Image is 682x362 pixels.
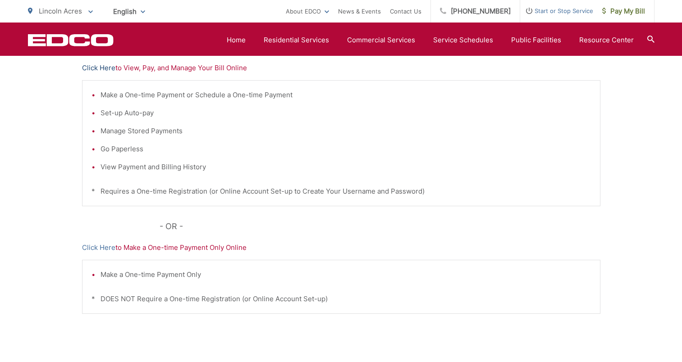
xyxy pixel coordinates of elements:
a: Contact Us [390,6,421,17]
a: Commercial Services [347,35,415,45]
li: Go Paperless [101,144,591,154]
a: Resource Center [579,35,634,45]
li: Manage Stored Payments [101,126,591,136]
p: to Make a One-time Payment Only Online [82,242,600,253]
p: to View, Pay, and Manage Your Bill Online [82,63,600,73]
li: Make a One-time Payment Only [101,269,591,280]
a: Click Here [82,63,115,73]
a: Service Schedules [433,35,493,45]
a: About EDCO [286,6,329,17]
span: Pay My Bill [602,6,645,17]
li: Set-up Auto-pay [101,108,591,118]
li: Make a One-time Payment or Schedule a One-time Payment [101,90,591,100]
span: Lincoln Acres [39,7,82,15]
a: EDCD logo. Return to the homepage. [28,34,114,46]
p: * DOES NOT Require a One-time Registration (or Online Account Set-up) [92,294,591,304]
a: Click Here [82,242,115,253]
a: Public Facilities [511,35,561,45]
span: English [106,4,152,19]
li: View Payment and Billing History [101,162,591,172]
a: Residential Services [264,35,329,45]
p: * Requires a One-time Registration (or Online Account Set-up to Create Your Username and Password) [92,186,591,197]
a: News & Events [338,6,381,17]
p: - OR - [160,220,600,233]
a: Home [227,35,246,45]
